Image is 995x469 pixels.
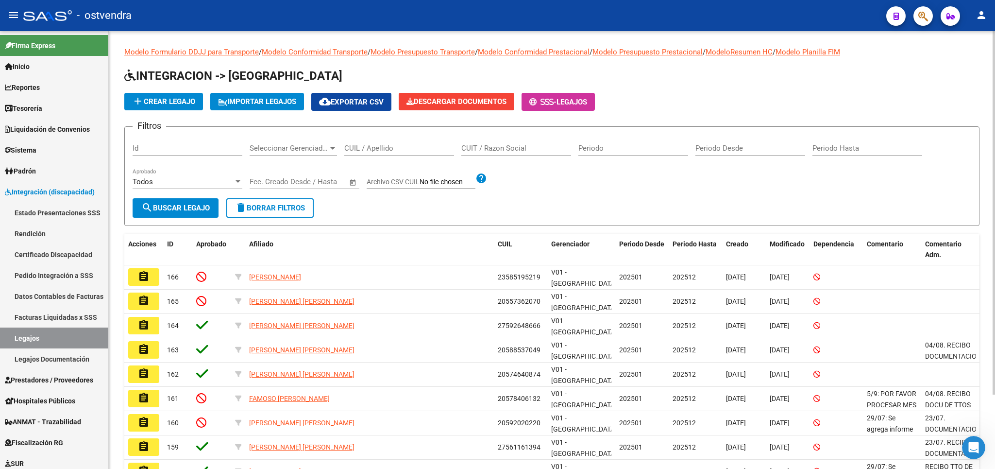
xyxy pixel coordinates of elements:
[8,9,19,21] mat-icon: menu
[673,322,696,330] span: 202512
[249,395,330,402] span: FAMOSO [PERSON_NAME]
[770,346,790,354] span: [DATE]
[766,234,809,266] datatable-header-cell: Modificado
[867,240,903,248] span: Comentario
[619,322,642,330] span: 202501
[867,390,916,420] span: 5/9: POR FAVOR PROCESAR MES DE JULIO2025
[124,69,342,83] span: INTEGRACION -> [GEOGRAPHIC_DATA]
[557,98,587,106] span: Legajos
[726,346,746,354] span: [DATE]
[673,297,696,305] span: 202512
[348,177,359,188] button: Open calendar
[124,48,259,56] a: Modelo Formulario DDJJ para Transporte
[298,177,345,186] input: Fecha fin
[16,123,152,152] div: Buenos dias, Muchas gracias por comunicarse con el soporte técnico de la plataforma
[170,4,188,21] div: Cerrar
[138,271,150,282] mat-icon: assignment
[770,297,790,305] span: [DATE]
[498,322,540,330] span: 27592648666
[962,436,985,459] iframe: Intercom live chat
[925,438,981,469] span: 23/07. RECIBO DOCUMENTACION COMPLETA.
[250,144,328,153] span: Seleccionar Gerenciador
[319,98,384,106] span: Exportar CSV
[673,240,717,248] span: Periodo Hasta
[138,319,150,331] mat-icon: assignment
[551,293,617,312] span: V01 - [GEOGRAPHIC_DATA]
[249,273,301,281] span: [PERSON_NAME]
[726,443,746,451] span: [DATE]
[218,97,296,106] span: IMPORTAR LEGAJOS
[551,365,617,384] span: V01 - [GEOGRAPHIC_DATA]
[141,204,210,212] span: Buscar Legajo
[133,177,153,186] span: Todos
[167,297,179,305] span: 165
[5,437,63,448] span: Fiscalización RG
[138,368,150,380] mat-icon: assignment
[551,390,617,409] span: V01 - [GEOGRAPHIC_DATA]
[35,165,186,215] div: [PERSON_NAME]! como estas??? queria consulte si el sistema informa cuando se envia por ftp, factu...
[529,98,557,106] span: -
[726,240,748,248] span: Creado
[498,370,540,378] span: 20574640874
[726,395,746,402] span: [DATE]
[167,419,179,427] span: 160
[406,97,506,106] span: Descargar Documentos
[167,273,179,281] span: 166
[673,395,696,402] span: 202512
[138,441,150,452] mat-icon: assignment
[925,341,981,393] span: 04/08. RECIBO DOCUMENTACION COMPLETA. FALTA INFORME EID
[619,346,642,354] span: 202501
[128,240,156,248] span: Acciones
[133,119,166,133] h3: Filtros
[245,234,494,266] datatable-header-cell: Afiliado
[551,317,617,336] span: V01 - [GEOGRAPHIC_DATA]
[210,93,304,110] button: IMPORTAR LEGAJOS
[124,234,163,266] datatable-header-cell: Acciones
[726,370,746,378] span: [DATE]
[5,82,40,93] span: Reportes
[706,48,773,56] a: ModeloResumen HC
[5,103,42,114] span: Tesorería
[167,240,173,248] span: ID
[235,202,247,213] mat-icon: delete
[249,322,354,330] span: [PERSON_NAME] [PERSON_NAME]
[138,344,150,355] mat-icon: assignment
[152,4,170,22] button: Inicio
[478,48,590,56] a: Modelo Conformidad Prestacional
[726,322,746,330] span: [DATE]
[498,395,540,402] span: 20578406132
[669,234,722,266] datatable-header-cell: Periodo Hasta
[249,443,354,451] span: [PERSON_NAME] [PERSON_NAME]
[5,40,55,51] span: Firma Express
[8,165,186,223] div: Ivana dice…
[16,229,152,258] div: No, no manda ninguna alerta porque podría haber un complemento de factura.
[809,234,863,266] datatable-header-cell: Dependencia
[132,97,195,106] span: Crear Legajo
[167,443,179,451] span: 159
[95,271,186,293] div: Pero antes si enviaba?
[776,48,840,56] a: Modelo Planilla FIM
[498,273,540,281] span: 23585195219
[133,198,219,218] button: Buscar Legajo
[420,178,475,187] input: Archivo CSV CUIL
[673,419,696,427] span: 202512
[522,93,595,111] button: -Legajos
[235,204,305,212] span: Borrar Filtros
[132,95,144,107] mat-icon: add
[770,240,805,248] span: Modificado
[5,396,75,406] span: Hospitales Públicos
[5,187,95,197] span: Integración (discapacidad)
[250,177,289,186] input: Fecha inicio
[138,392,150,404] mat-icon: assignment
[249,346,354,354] span: [PERSON_NAME] [PERSON_NAME]
[138,295,150,307] mat-icon: assignment
[921,234,979,266] datatable-header-cell: Comentario Adm.
[722,234,766,266] datatable-header-cell: Creado
[5,166,36,176] span: Padrón
[5,375,93,385] span: Prestadores / Proveedores
[167,370,179,378] span: 162
[976,9,987,21] mat-icon: person
[770,443,790,451] span: [DATE]
[551,438,617,457] span: V01 - [GEOGRAPHIC_DATA]
[5,458,24,469] span: SUR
